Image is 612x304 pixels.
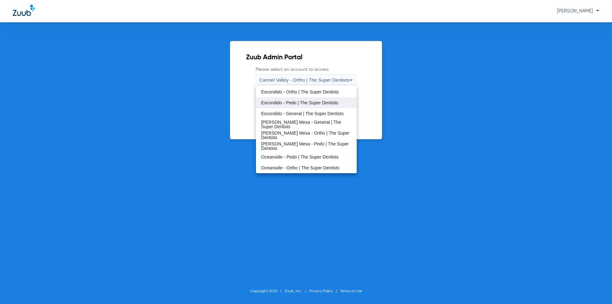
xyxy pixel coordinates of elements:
span: Escondido - General | The Super Dentists [261,111,344,116]
span: Oceanside - Ortho | The Super Dentists [261,166,339,170]
span: Escondido - Ortho | The Super Dentists [261,90,339,94]
span: [PERSON_NAME] Mesa - General | The Super Dentists [261,120,351,129]
span: [PERSON_NAME] Mesa - Pedo | The Super Dentists [261,142,351,151]
span: Escondido - Pedo | The Super Dentists [261,100,338,105]
span: [PERSON_NAME] Mesa - Ortho | The Super Dentists [261,131,351,140]
span: Oceanside - Pedo | The Super Dentists [261,155,339,159]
